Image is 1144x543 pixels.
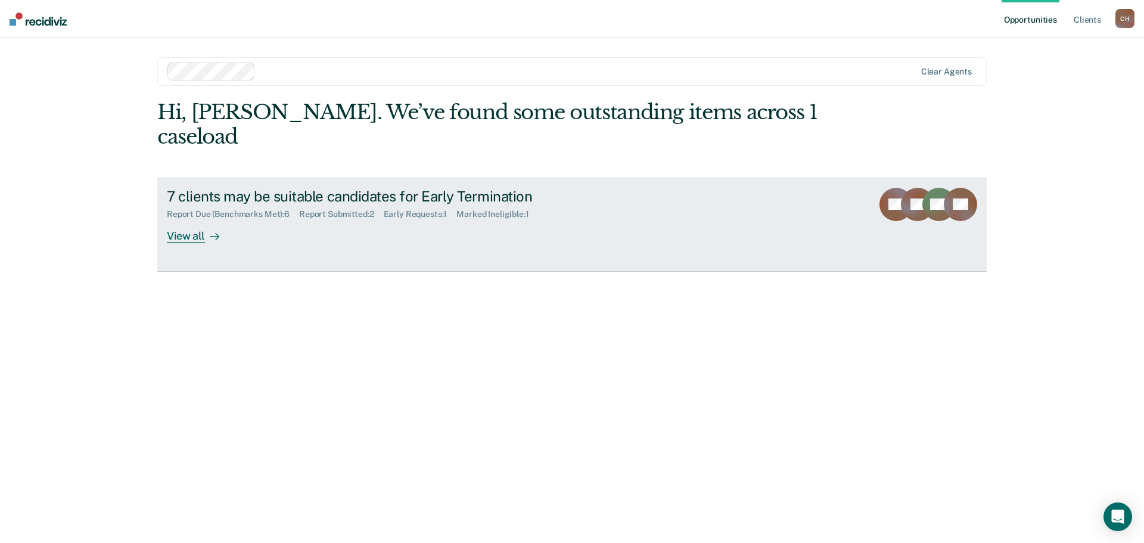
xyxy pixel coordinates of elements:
[299,209,384,219] div: Report Submitted : 2
[1103,502,1132,531] div: Open Intercom Messenger
[456,209,538,219] div: Marked Ineligible : 1
[167,219,234,243] div: View all
[157,178,987,272] a: 7 clients may be suitable candidates for Early TerminationReport Due (Benchmarks Met):6Report Sub...
[384,209,457,219] div: Early Requests : 1
[167,209,299,219] div: Report Due (Benchmarks Met) : 6
[167,188,585,205] div: 7 clients may be suitable candidates for Early Termination
[1115,9,1134,28] button: CH
[157,100,821,149] div: Hi, [PERSON_NAME]. We’ve found some outstanding items across 1 caseload
[1115,9,1134,28] div: C H
[10,13,67,26] img: Recidiviz
[921,67,972,77] div: Clear agents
